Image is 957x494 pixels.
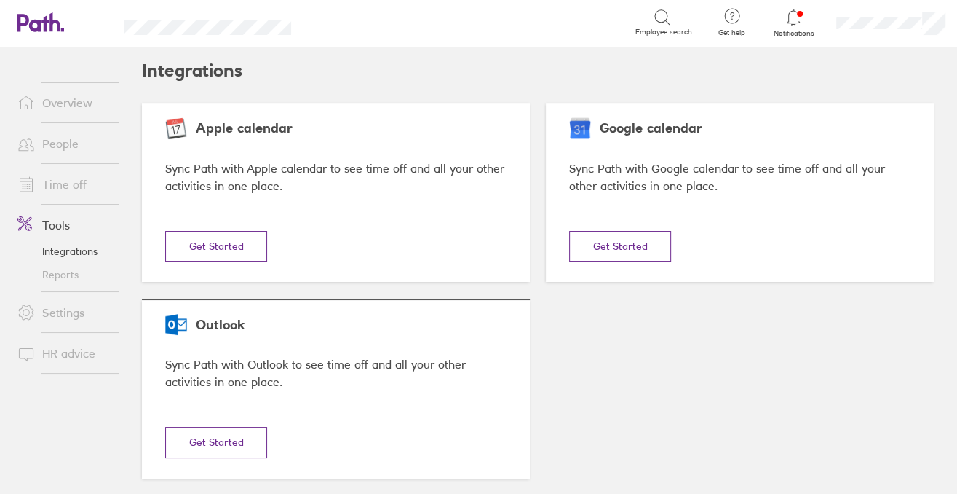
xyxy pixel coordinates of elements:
[6,88,123,117] a: Overview
[569,231,671,262] button: Get Started
[165,356,507,392] div: Sync Path with Outlook to see time off and all your other activities in one place.
[635,28,692,36] span: Employee search
[6,339,123,368] a: HR advice
[708,28,755,37] span: Get help
[6,240,123,263] a: Integrations
[6,263,123,286] a: Reports
[569,160,910,196] div: Sync Path with Google calendar to see time off and all your other activities in one place.
[165,318,507,333] div: Outlook
[6,129,123,158] a: People
[569,121,910,136] div: Google calendar
[165,427,267,458] button: Get Started
[6,298,123,327] a: Settings
[165,231,267,262] button: Get Started
[165,121,507,136] div: Apple calendar
[142,47,242,94] h2: Integrations
[165,160,507,196] div: Sync Path with Apple calendar to see time off and all your other activities in one place.
[6,170,123,199] a: Time off
[770,29,817,38] span: Notifications
[770,7,817,38] a: Notifications
[6,211,123,240] a: Tools
[330,15,368,28] div: Search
